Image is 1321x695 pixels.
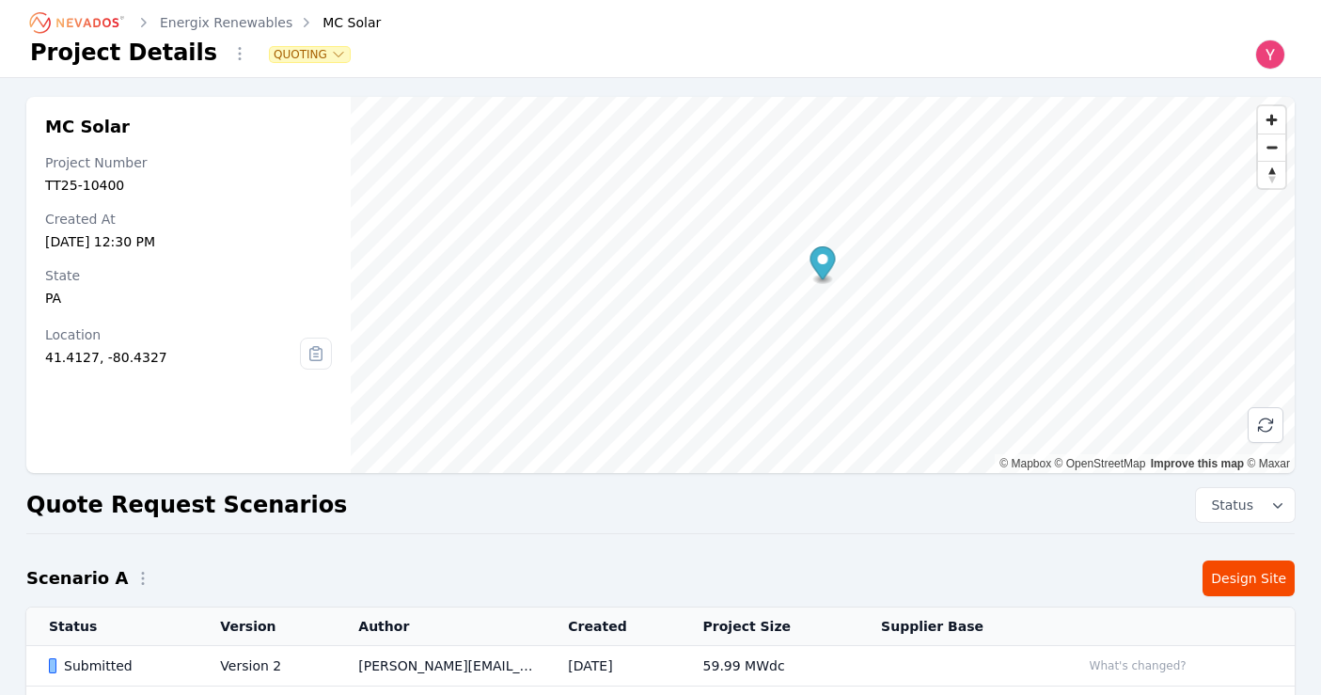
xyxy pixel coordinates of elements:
[336,608,545,646] th: Author
[681,608,859,646] th: Project Size
[30,38,217,68] h1: Project Details
[1255,39,1285,70] img: Yoni Bennett
[45,232,332,251] div: [DATE] 12:30 PM
[26,608,197,646] th: Status
[45,210,332,229] div: Created At
[26,490,347,520] h2: Quote Request Scenarios
[30,8,381,38] nav: Breadcrumb
[545,608,680,646] th: Created
[270,47,350,62] button: Quoting
[45,153,332,172] div: Project Number
[197,646,336,687] td: Version 2
[1258,134,1285,161] span: Zoom out
[1196,488,1295,522] button: Status
[681,646,859,687] td: 59.99 MWdc
[1258,161,1285,188] button: Reset bearing to north
[1258,162,1285,188] span: Reset bearing to north
[858,608,1059,646] th: Supplier Base
[296,13,381,32] div: MC Solar
[45,116,332,138] h2: MC Solar
[49,656,188,675] div: Submitted
[545,646,680,687] td: [DATE]
[1247,457,1290,470] a: Maxar
[26,565,128,592] h2: Scenario A
[999,457,1051,470] a: Mapbox
[1203,496,1253,514] span: Status
[160,13,292,32] a: Energix Renewables
[336,646,545,687] td: [PERSON_NAME][EMAIL_ADDRESS][PERSON_NAME][DOMAIN_NAME]
[810,246,835,285] div: Map marker
[351,97,1295,473] canvas: Map
[1258,106,1285,134] button: Zoom in
[26,646,1295,687] tr: SubmittedVersion 2[PERSON_NAME][EMAIL_ADDRESS][PERSON_NAME][DOMAIN_NAME][DATE]59.99 MWdcWhat's ch...
[45,325,300,344] div: Location
[1258,134,1285,161] button: Zoom out
[1203,561,1295,596] a: Design Site
[197,608,336,646] th: Version
[1055,457,1146,470] a: OpenStreetMap
[45,176,332,195] div: TT25-10400
[45,348,300,367] div: 41.4127, -80.4327
[45,289,332,308] div: PA
[1151,457,1244,470] a: Improve this map
[1081,656,1195,676] button: What's changed?
[45,266,332,285] div: State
